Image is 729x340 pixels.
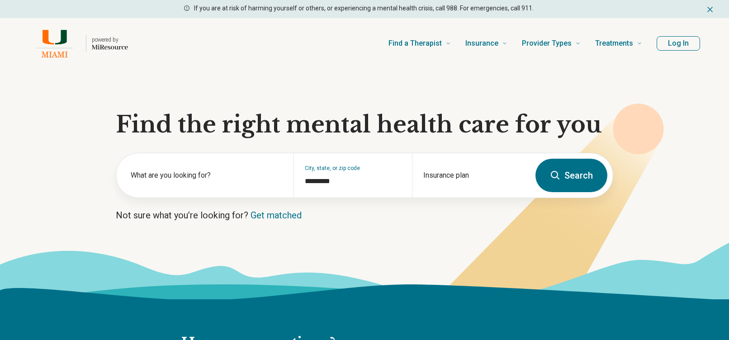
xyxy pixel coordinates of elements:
label: What are you looking for? [131,170,283,181]
span: Find a Therapist [388,37,442,50]
h1: Find the right mental health care for you [116,111,613,138]
a: Home page [29,29,128,58]
button: Search [535,159,607,192]
span: Insurance [465,37,498,50]
a: Insurance [465,25,507,61]
span: Treatments [595,37,633,50]
a: Find a Therapist [388,25,451,61]
span: Provider Types [522,37,572,50]
button: Dismiss [705,4,715,14]
a: Get matched [251,210,302,221]
p: Not sure what you’re looking for? [116,209,613,222]
p: powered by [92,36,128,43]
a: Provider Types [522,25,581,61]
a: Treatments [595,25,642,61]
p: If you are at risk of harming yourself or others, or experiencing a mental health crisis, call 98... [194,4,534,13]
button: Log In [657,36,700,51]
